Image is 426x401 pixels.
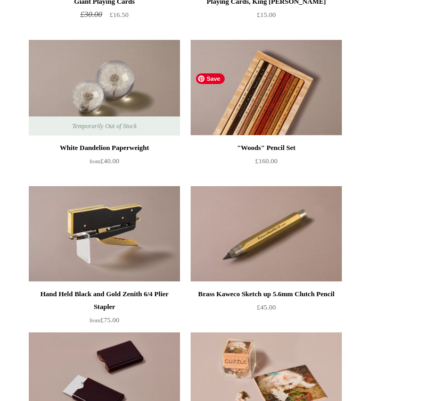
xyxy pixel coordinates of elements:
[89,158,100,164] span: from
[191,40,342,136] img: "Woods" Pencil Set
[191,186,342,282] a: Brass Kaweco Sketch up 5.6mm Clutch Pencil Brass Kaweco Sketch up 5.6mm Clutch Pencil
[89,157,119,165] span: £40.00
[29,288,180,331] a: Hand Held Black and Gold Zenith 6/4 Plier Stapler from£75.00
[191,141,342,185] a: "Woods" Pencil Set £160.00
[29,40,180,136] img: White Dandelion Paperweight
[257,11,276,19] span: £15.00
[89,316,119,324] span: £75.00
[257,303,276,311] span: £45.00
[29,186,180,282] a: Hand Held Black and Gold Zenith 6/4 Plier Stapler Hand Held Black and Gold Zenith 6/4 Plier Stapler
[89,318,100,323] span: from
[191,288,342,331] a: Brass Kaweco Sketch up 5.6mm Clutch Pencil £45.00
[196,73,225,84] span: Save
[80,10,102,19] span: £30.00
[193,141,339,154] div: "Woods" Pencil Set
[29,40,180,136] a: White Dandelion Paperweight White Dandelion Paperweight Temporarily Out of Stock
[193,288,339,300] div: Brass Kaweco Sketch up 5.6mm Clutch Pencil
[191,40,342,136] a: "Woods" Pencil Set "Woods" Pencil Set
[29,141,180,185] a: White Dandelion Paperweight from£40.00
[255,157,277,165] span: £160.00
[29,186,180,282] img: Hand Held Black and Gold Zenith 6/4 Plier Stapler
[191,186,342,282] img: Brass Kaweco Sketch up 5.6mm Clutch Pencil
[31,288,177,313] div: Hand Held Black and Gold Zenith 6/4 Plier Stapler
[61,116,147,136] span: Temporarily Out of Stock
[110,11,129,19] span: £16.50
[31,141,177,154] div: White Dandelion Paperweight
